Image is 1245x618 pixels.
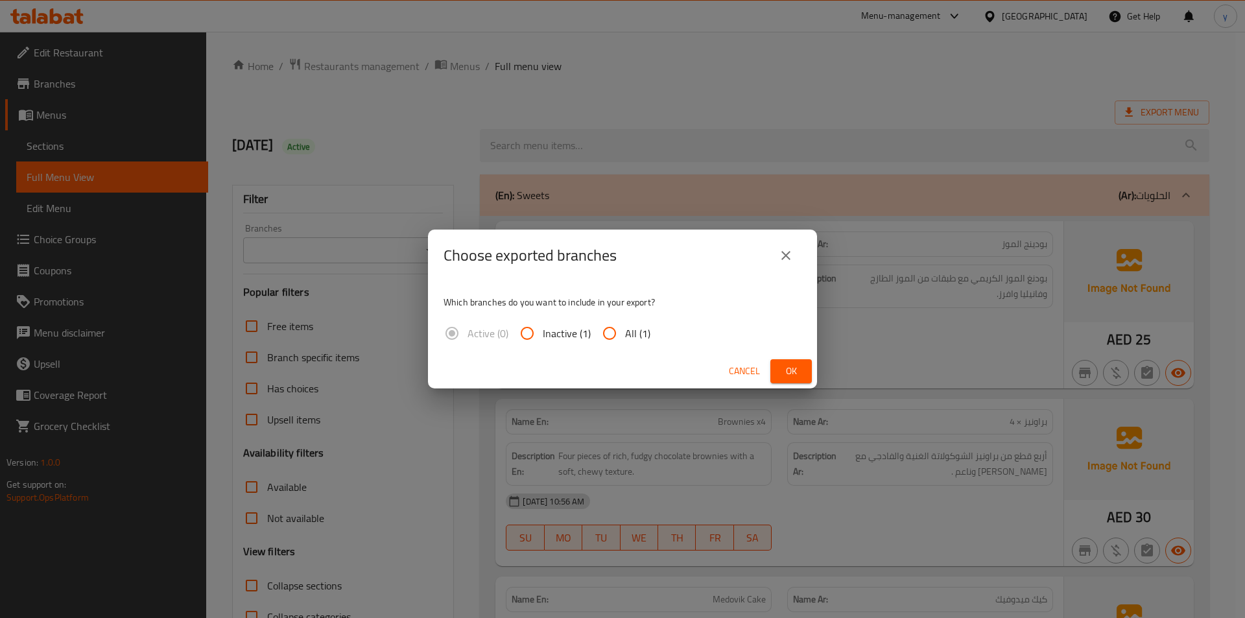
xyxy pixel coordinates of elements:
button: Cancel [724,359,765,383]
span: Inactive (1) [543,326,591,341]
span: All (1) [625,326,650,341]
button: close [770,240,801,271]
p: Which branches do you want to include in your export? [444,296,801,309]
h2: Choose exported branches [444,245,617,266]
span: Active (0) [468,326,508,341]
button: Ok [770,359,812,383]
span: Cancel [729,363,760,379]
span: Ok [781,363,801,379]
